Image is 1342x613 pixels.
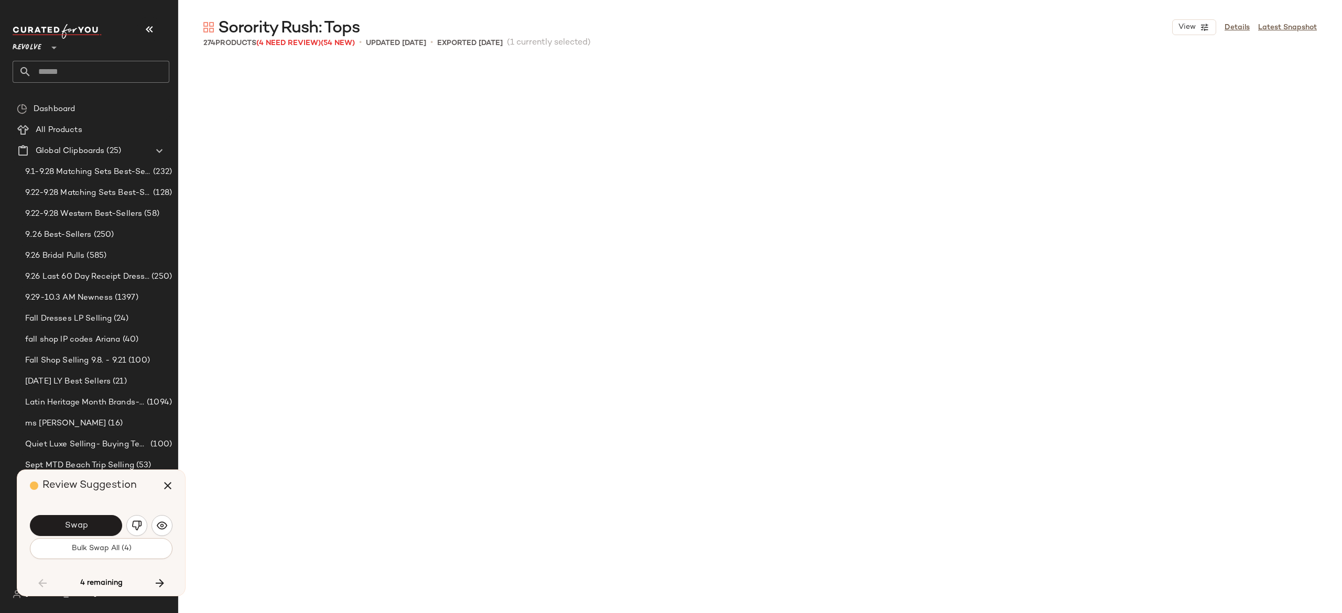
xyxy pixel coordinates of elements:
[13,24,102,39] img: cfy_white_logo.C9jOOHJF.svg
[148,439,172,451] span: (100)
[126,355,150,367] span: (100)
[25,459,134,472] span: Sept MTD Beach Trip Selling
[34,103,75,115] span: Dashboard
[36,145,104,157] span: Global Clipboards
[203,38,355,49] div: Products
[1258,22,1317,33] a: Latest Snapshot
[321,39,355,47] span: (54 New)
[256,39,321,47] span: (4 Need Review)
[437,38,503,49] p: Exported [DATE]
[25,271,149,283] span: 9.26 Last 60 Day Receipt Dresses Selling
[366,38,426,49] p: updated [DATE]
[507,37,591,49] span: (1 currently selected)
[203,39,215,47] span: 274
[25,418,106,430] span: ms [PERSON_NAME]
[151,166,172,178] span: (232)
[151,187,172,199] span: (128)
[203,22,214,32] img: svg%3e
[25,208,142,220] span: 9.22-9.28 Western Best-Sellers
[25,376,111,388] span: [DATE] LY Best Sellers
[25,397,145,409] span: Latin Heritage Month Brands- DO NOT DELETE
[359,37,362,49] span: •
[142,208,159,220] span: (58)
[25,250,84,262] span: 9.26 Bridal Pulls
[92,229,114,241] span: (250)
[104,145,121,157] span: (25)
[1225,22,1250,33] a: Details
[64,521,88,531] span: Swap
[106,418,123,430] span: (16)
[13,36,41,54] span: Revolve
[25,313,112,325] span: Fall Dresses LP Selling
[145,397,172,409] span: (1094)
[1178,23,1196,31] span: View
[112,313,128,325] span: (24)
[149,271,172,283] span: (250)
[113,292,138,304] span: (1397)
[218,18,360,39] span: Sorority Rush: Tops
[13,590,21,598] img: svg%3e
[25,355,126,367] span: Fall Shop Selling 9.8. - 9.21
[30,538,172,559] button: Bulk Swap All (4)
[36,124,82,136] span: All Products
[80,578,123,588] span: 4 remaining
[25,229,92,241] span: 9..26 Best-Sellers
[25,166,151,178] span: 9.1-9.28 Matching Sets Best-Sellers
[25,334,121,346] span: fall shop lP codes Ariana
[17,104,27,114] img: svg%3e
[121,334,139,346] span: (40)
[430,37,433,49] span: •
[132,520,142,531] img: svg%3e
[25,439,148,451] span: Quiet Luxe Selling- Buying Team
[71,544,131,553] span: Bulk Swap All (4)
[25,292,113,304] span: 9.29-10.3 AM Newness
[134,459,151,472] span: (53)
[25,187,151,199] span: 9.22-9.28 Matching Sets Best-Sellers
[1172,19,1216,35] button: View
[84,250,106,262] span: (585)
[111,376,127,388] span: (21)
[42,480,137,491] span: Review Suggestion
[157,520,167,531] img: svg%3e
[30,515,122,536] button: Swap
